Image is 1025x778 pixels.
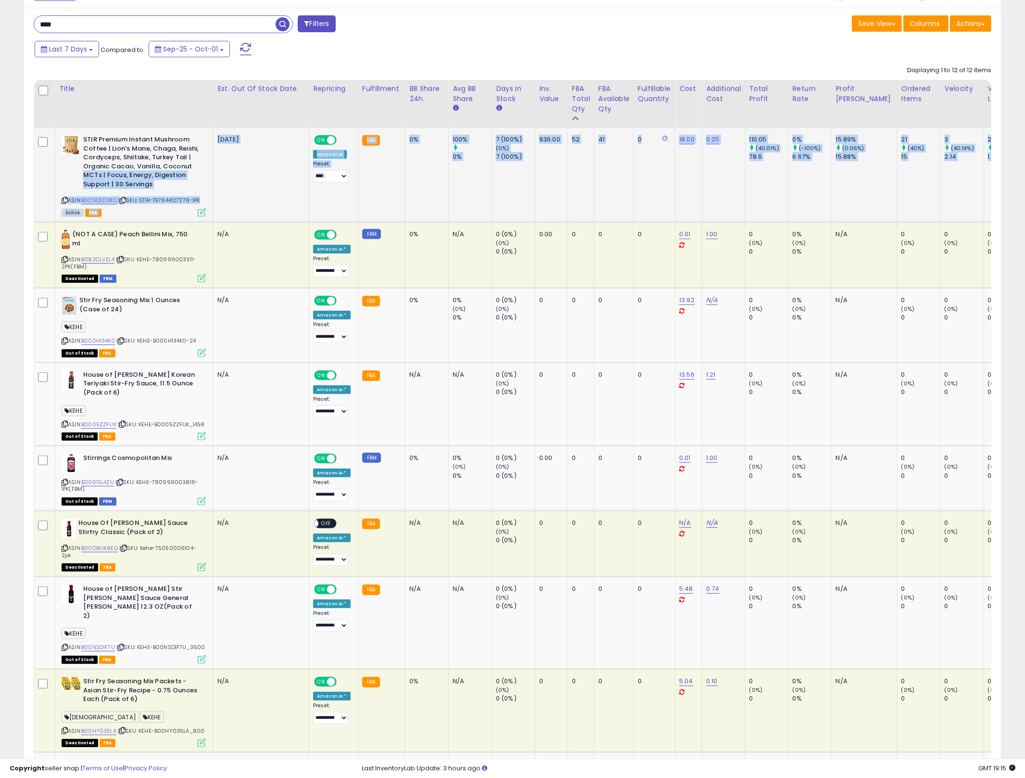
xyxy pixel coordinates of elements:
div: 0 [572,519,587,527]
img: 51VTNPHlgGL._SL40_.jpg [62,296,77,315]
button: Filters [298,15,335,32]
a: 0.01 [679,453,691,463]
div: 0 [901,247,940,256]
div: 100% [453,135,492,144]
div: Preset: [313,321,351,343]
div: 0% [409,230,441,239]
div: N/A [836,296,890,305]
a: B00NSOIF7U [81,643,115,651]
span: All listings currently available for purchase on Amazon [62,209,84,217]
div: 0 [539,519,560,527]
div: 0% [409,296,441,305]
small: (0%) [496,380,509,387]
small: (0%) [749,463,763,471]
small: (0%) [496,144,509,152]
span: FBM [99,497,116,506]
span: | SKU: KEHE-780999003816-1PK(FBM) [62,478,198,493]
small: (0%) [453,463,466,471]
div: 0 [598,370,626,379]
a: 1.21 [706,370,716,380]
small: (-100%) [799,144,821,152]
small: FBM [362,229,381,239]
div: 0 (0%) [496,536,535,545]
div: 0 [638,519,668,527]
div: Repricing [313,84,354,94]
p: N/A [217,370,302,379]
small: (0%) [749,380,763,387]
div: Est. Out Of Stock Date [217,84,305,94]
div: 0 [901,454,940,462]
a: B00O8UK8EG [81,544,118,552]
div: 15.89% [836,135,897,144]
div: 0 [638,230,668,239]
div: N/A [836,370,890,379]
div: 0 [945,536,984,545]
small: (0%) [793,528,806,536]
span: ON [315,231,327,239]
div: 0 [749,230,788,239]
div: 0% [453,472,492,480]
p: N/A [217,585,302,593]
div: N/A [409,370,441,379]
div: 0% [453,153,492,161]
small: (0%) [793,380,806,387]
div: 0.00 [539,454,560,462]
img: 51QEd2ZBcLL._SL40_.jpg [62,677,81,690]
div: 0 (0%) [496,370,535,379]
a: 1.00 [706,453,718,463]
div: 0% [793,472,832,480]
div: Preset: [313,255,351,277]
div: 0 [572,585,587,593]
div: ASIN: [62,454,206,504]
span: ON [315,297,327,305]
small: (0%) [793,239,806,247]
small: FBA [362,585,380,595]
div: 6.67% [793,153,832,161]
small: (0%) [496,239,509,247]
a: 1.00 [706,230,718,239]
div: ASIN: [62,296,206,356]
span: | SKU: STIR-197644127276-1PK [118,196,200,204]
a: 18.00 [679,135,695,144]
div: Amazon AI * [313,385,351,394]
small: (0%) [496,463,509,471]
div: 0% [793,296,832,305]
small: FBA [362,370,380,381]
b: STIR Premium Instant Mushroom Coffee | Lion’s Mane, Chaga, Reishi, Cordyceps, Shiitake, Turkey Ta... [83,135,200,191]
div: Amazon AI * [313,245,351,254]
div: Return Rate [793,84,828,104]
span: | SKU: KEHE-B0005ZZFUK_1458 [118,421,205,428]
div: N/A [409,585,441,593]
div: Amazon AI * [313,534,351,542]
img: 41n5OuDZDJL._SL40_.jpg [62,519,76,538]
div: Profit [PERSON_NAME] [836,84,893,104]
small: (0%) [793,305,806,313]
div: 0 [539,370,560,379]
div: 15 [901,153,940,161]
small: (0%) [496,305,509,313]
div: 0 [539,585,560,593]
small: (0.06%) [842,144,864,152]
div: 0 [749,370,788,379]
button: Columns [903,15,949,32]
div: 0 [749,536,788,545]
div: 0 (0%) [496,519,535,527]
div: 41 [598,135,626,144]
div: 0% [793,313,832,322]
a: 5.04 [679,676,693,686]
small: (0%) [749,305,763,313]
div: 0 [749,247,788,256]
div: Velocity [945,84,980,94]
div: 110.05 [749,135,788,144]
div: 0 [749,519,788,527]
div: 0% [793,388,832,396]
div: 0% [793,454,832,462]
small: (0%) [988,380,1001,387]
span: ON [315,371,327,379]
div: 0 [638,585,668,593]
div: Preset: [313,161,351,182]
div: 0 [598,230,626,239]
img: 51QlxUyt6GL._SL40_.jpg [62,135,81,154]
small: (0%) [901,305,915,313]
div: Cost [679,84,698,94]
